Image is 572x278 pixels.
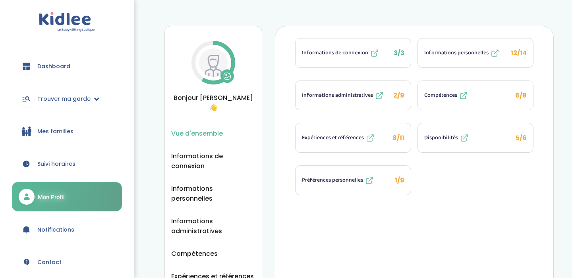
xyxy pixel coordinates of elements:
[417,38,533,68] li: 12/14
[296,166,411,195] button: Préférences personnelles 1/9
[37,258,62,266] span: Contact
[302,134,364,142] span: Expériences et références
[37,226,74,234] span: Notifications
[302,91,373,100] span: Informations administratives
[393,91,404,100] span: 2/9
[511,48,527,58] span: 12/14
[295,38,411,68] li: 3/3
[418,38,533,67] button: Informations personnelles 12/14
[199,48,228,77] img: Avatar
[302,49,368,57] span: Informations de connexion
[296,123,411,152] button: Expériences et références 8/11
[12,215,122,244] a: Notifications
[296,81,411,110] button: Informations administratives 2/9
[37,62,70,71] span: Dashboard
[171,128,223,138] button: Vue d'ensemble
[171,184,255,203] button: Informations personnelles
[37,95,91,103] span: Trouver ma garde
[37,160,75,168] span: Suivi horaires
[295,81,411,110] li: 2/9
[171,249,218,259] button: Compétences
[516,133,527,142] span: 5/6
[424,49,489,57] span: Informations personnelles
[296,38,411,67] button: Informations de connexion 3/3
[12,117,122,146] a: Mes familles
[395,176,404,185] span: 1/9
[37,127,73,136] span: Mes familles
[417,81,533,110] li: 6/8
[39,12,95,32] img: logo.svg
[302,176,363,184] span: Préférences personnelles
[392,133,404,142] span: 8/11
[38,193,65,201] span: Mon Profil
[12,182,122,211] a: Mon Profil
[424,134,458,142] span: Disponibilités
[12,52,122,81] a: Dashboard
[417,123,533,153] li: 5/6
[295,123,411,153] li: 8/11
[394,48,404,58] span: 3/3
[424,91,457,100] span: Compétences
[171,151,255,171] button: Informations de connexion
[418,81,533,110] button: Compétences 6/8
[12,84,122,113] a: Trouver ma garde
[12,248,122,276] a: Contact
[515,91,527,100] span: 6/8
[418,123,533,152] button: Disponibilités 5/6
[171,216,255,236] button: Informations administratives
[295,165,411,195] li: 1/9
[171,93,255,113] span: Bonjour [PERSON_NAME] 👋
[12,150,122,178] a: Suivi horaires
